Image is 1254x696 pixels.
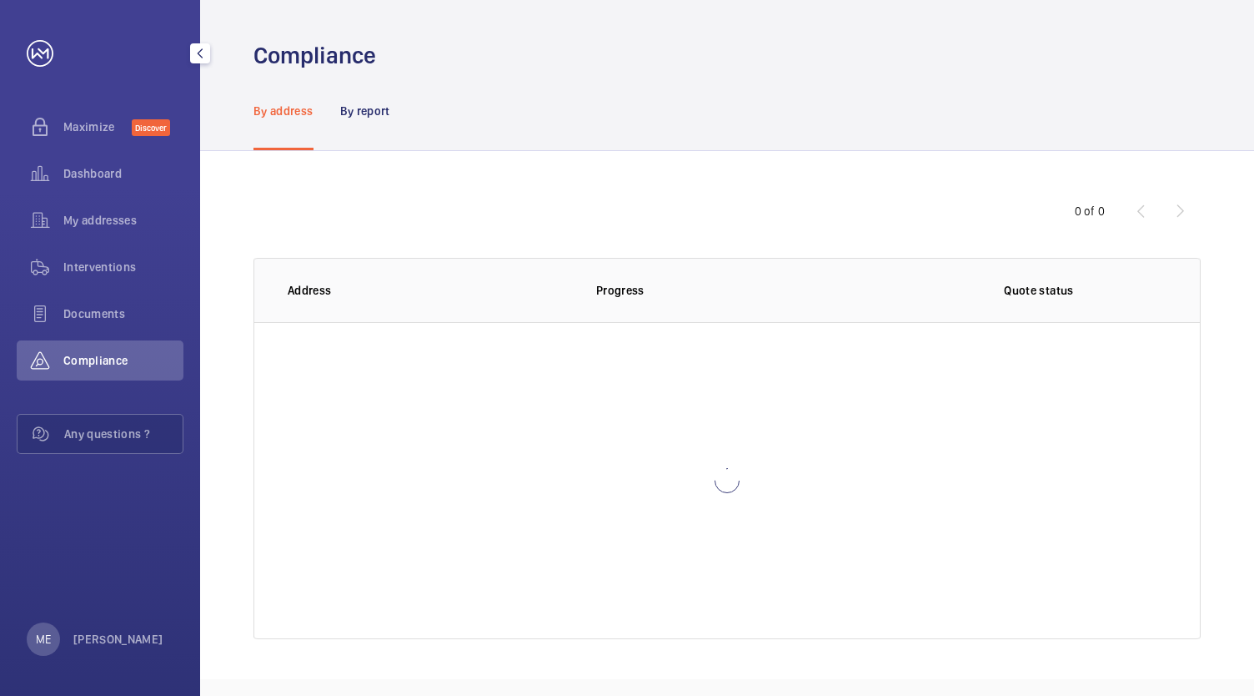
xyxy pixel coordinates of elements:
[63,259,183,275] span: Interventions
[64,426,183,442] span: Any questions ?
[1075,203,1105,219] div: 0 of 0
[596,282,885,299] p: Progress
[36,631,51,648] p: ME
[340,103,390,119] p: By report
[288,282,569,299] p: Address
[253,103,313,119] p: By address
[1004,282,1073,299] p: Quote status
[253,40,376,71] h1: Compliance
[63,212,183,229] span: My addresses
[63,119,132,135] span: Maximize
[63,352,183,369] span: Compliance
[63,305,183,322] span: Documents
[63,165,183,182] span: Dashboard
[73,631,163,648] p: [PERSON_NAME]
[132,119,170,136] span: Discover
